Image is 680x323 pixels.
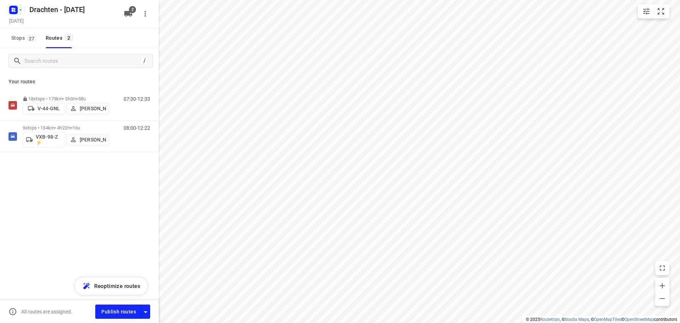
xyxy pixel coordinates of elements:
[77,96,78,101] span: •
[24,56,141,67] input: Search routes
[94,282,140,291] span: Reoptimize routes
[594,317,621,322] a: OpenMapTiles
[124,96,150,102] p: 07:30-12:33
[36,134,62,145] p: VXB-98-Z ⚡
[639,4,653,18] button: Map settings
[95,305,141,318] button: Publish routes
[8,78,150,85] p: Your routes
[23,132,65,147] button: VXB-98-Z ⚡
[23,96,109,101] p: 18 stops • 179km • 5h3m
[129,6,136,13] span: 2
[71,125,73,130] span: •
[141,57,148,65] div: /
[124,125,150,131] p: 08:00-12:22
[78,96,86,101] span: 58u
[565,317,589,322] a: Stadia Maps
[27,35,36,42] span: 27
[38,106,60,111] p: V-44-GNL
[526,317,677,322] li: © 2025 , © , © © contributors
[21,309,72,314] p: All routes are assigned.
[540,317,560,322] a: Routetitan
[141,307,150,316] div: Driver app settings
[67,134,109,145] button: [PERSON_NAME]
[654,4,668,18] button: Fit zoom
[73,125,80,130] span: 16u
[638,4,669,18] div: small contained button group
[46,34,75,43] div: Routes
[11,34,39,43] span: Stops
[80,106,106,111] p: [PERSON_NAME]
[624,317,654,322] a: OpenStreetMap
[23,125,109,130] p: 9 stops • 154km • 4h22m
[138,7,152,21] button: More
[101,307,136,316] span: Publish routes
[121,7,135,21] button: 2
[6,17,27,25] h5: Project date
[75,278,147,295] button: Reoptimize routes
[67,103,109,114] button: [PERSON_NAME]
[80,137,106,143] p: [PERSON_NAME]
[23,103,65,114] button: V-44-GNL
[64,34,73,41] span: 2
[27,4,118,15] h5: Rename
